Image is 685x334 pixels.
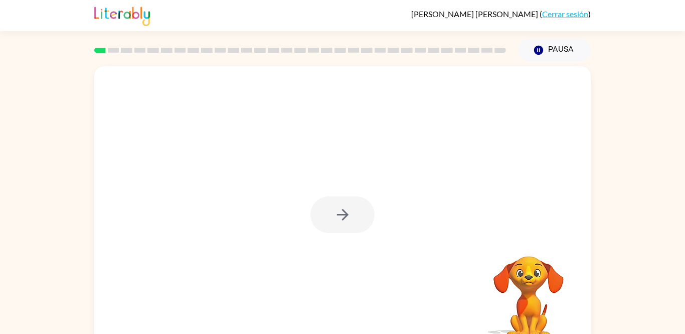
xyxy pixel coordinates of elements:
[518,39,591,62] button: Pausa
[542,9,588,19] a: Cerrar sesión
[411,9,591,19] div: ( )
[411,9,540,19] span: [PERSON_NAME] [PERSON_NAME]
[94,4,150,26] img: Literably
